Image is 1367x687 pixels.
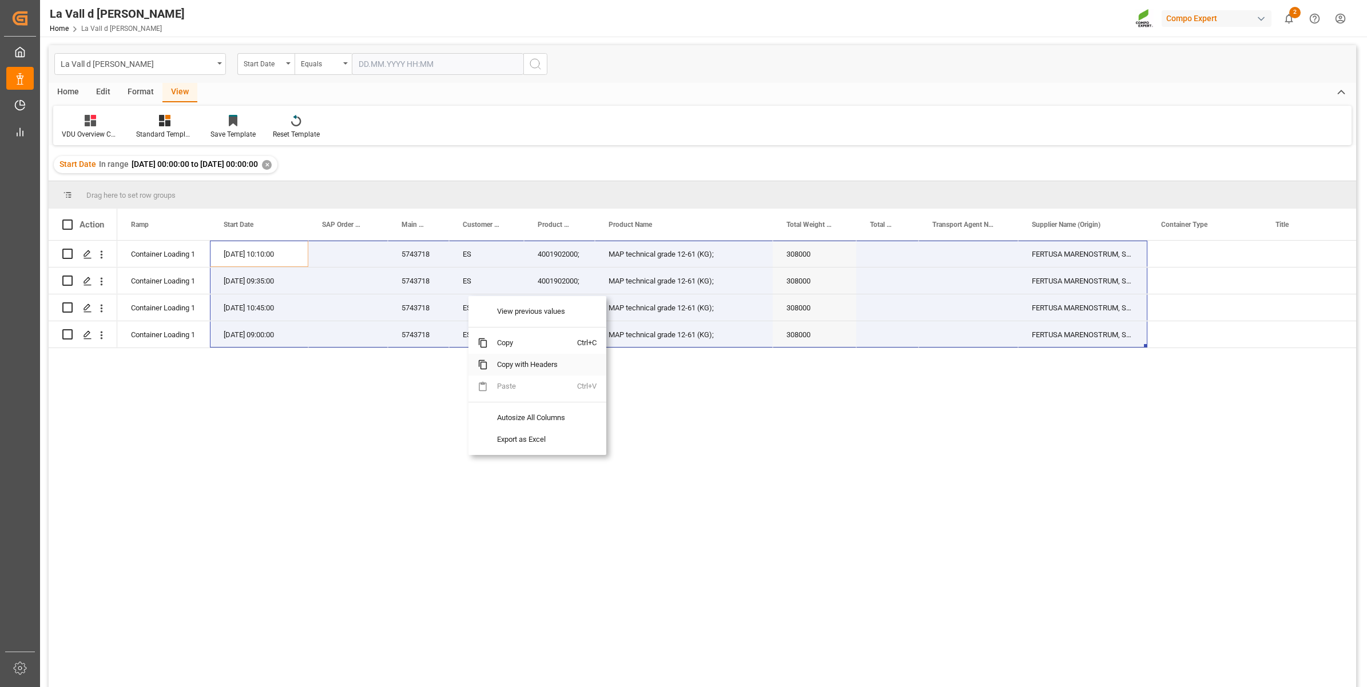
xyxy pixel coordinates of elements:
[162,83,197,102] div: View
[88,83,119,102] div: Edit
[322,221,364,229] span: SAP Order Number
[1018,267,1147,294] div: FERTUSA MARENOSTRUM, SLU
[449,294,524,321] div: ES
[80,219,104,230] div: Action
[49,241,117,267] div: Press SPACE to select this row.
[786,221,832,229] span: Total Weight (in KGM)
[577,376,602,397] span: Ctrl+V
[210,241,308,267] div: [DATE] 10:10:00
[352,53,523,75] input: DD.MM.YYYY HH:MM
[1289,7,1301,18] span: 2
[524,294,595,321] div: 4001902000;
[131,295,196,321] div: Container Loading 1
[595,267,773,294] div: MAP technical grade 12-61 (KG);
[237,53,295,75] button: open menu
[54,53,226,75] button: open menu
[388,267,449,294] div: 5743718
[524,241,595,267] div: 4001902000;
[523,53,547,75] button: search button
[577,332,602,354] span: Ctrl+C
[50,25,69,33] a: Home
[244,56,283,69] div: Start Date
[1276,6,1302,31] button: show 2 new notifications
[1275,221,1289,229] span: Title
[488,354,577,376] span: Copy with Headers
[210,267,308,294] div: [DATE] 09:35:00
[1162,7,1276,29] button: Compo Expert
[488,407,577,429] span: Autosize All Columns
[99,159,129,169] span: In range
[131,268,196,294] div: Container Loading 1
[538,221,571,229] span: Product Number
[49,321,117,348] div: Press SPACE to select this row.
[136,129,193,139] div: Standard Templates
[132,159,258,169] span: [DATE] 00:00:00 to [DATE] 00:00:00
[210,321,308,348] div: [DATE] 09:00:00
[488,301,577,322] span: View previous values
[131,322,196,348] div: Container Loading 1
[449,321,524,348] div: ES
[61,56,213,70] div: La Vall d [PERSON_NAME]
[1162,10,1271,27] div: Compo Expert
[131,221,149,229] span: Ramp
[1032,221,1100,229] span: Supplier Name (Origin)
[449,241,524,267] div: ES
[1161,221,1207,229] span: Container Type
[402,221,425,229] span: Main Reference
[210,129,256,139] div: Save Template
[49,294,117,321] div: Press SPACE to select this row.
[488,376,577,397] span: Paste
[488,429,577,450] span: Export as Excel
[595,321,773,348] div: MAP technical grade 12-61 (KG);
[449,267,524,294] div: ES
[524,267,595,294] div: 4001902000;
[301,56,340,69] div: Equals
[1018,321,1147,348] div: FERTUSA MARENOSTRUM, SLU
[932,221,994,229] span: Transport Agent Name
[595,294,773,321] div: MAP technical grade 12-61 (KG);
[49,83,88,102] div: Home
[295,53,352,75] button: open menu
[131,241,196,267] div: Container Loading 1
[595,241,773,267] div: MAP technical grade 12-61 (KG);
[262,160,272,170] div: ✕
[388,294,449,321] div: 5743718
[1135,9,1154,29] img: Screenshot%202023-09-29%20at%2010.02.21.png_1712312052.png
[59,159,96,169] span: Start Date
[463,221,500,229] span: Customer Country (Destination)
[62,129,119,139] div: VDU Overview Carretileros
[210,294,308,321] div: [DATE] 10:45:00
[1018,241,1147,267] div: FERTUSA MARENOSTRUM, SLU
[609,221,652,229] span: Product Name
[773,321,856,348] div: 308000
[388,241,449,267] div: 5743718
[1302,6,1328,31] button: Help Center
[119,83,162,102] div: Format
[773,294,856,321] div: 308000
[49,267,117,294] div: Press SPACE to select this row.
[224,221,253,229] span: Start Date
[870,221,895,229] span: Total Number Of Packages
[388,321,449,348] div: 5743718
[50,5,185,22] div: La Vall d [PERSON_NAME]
[488,332,577,354] span: Copy
[86,191,176,199] span: Drag here to set row groups
[273,129,320,139] div: Reset Template
[773,267,856,294] div: 308000
[1018,294,1147,321] div: FERTUSA MARENOSTRUM, SLU
[773,241,856,267] div: 308000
